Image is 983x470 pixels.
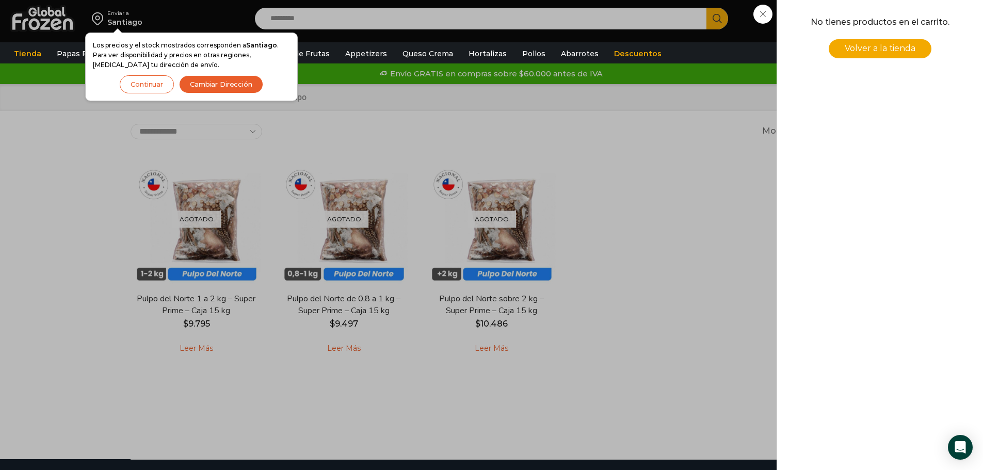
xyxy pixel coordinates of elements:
a: Pollos [517,44,551,63]
p: Los precios y el stock mostrados corresponden a . Para ver disponibilidad y precios en otras regi... [93,40,290,70]
strong: Santiago [246,41,277,49]
button: Cambiar Dirección [179,75,263,93]
a: Descuentos [609,44,667,63]
a: Tienda [9,44,46,63]
a: Appetizers [340,44,392,63]
a: Queso Crema [397,44,458,63]
a: Pulpa de Frutas [265,44,335,63]
button: Continuar [120,75,174,93]
div: Open Intercom Messenger [948,435,973,460]
a: Abarrotes [556,44,604,63]
span: Volver a la tienda [845,43,915,53]
a: Hortalizas [463,44,512,63]
p: No tienes productos en el carrito. [791,15,969,29]
a: Volver a la tienda [829,39,931,58]
a: Papas Fritas [52,44,109,63]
